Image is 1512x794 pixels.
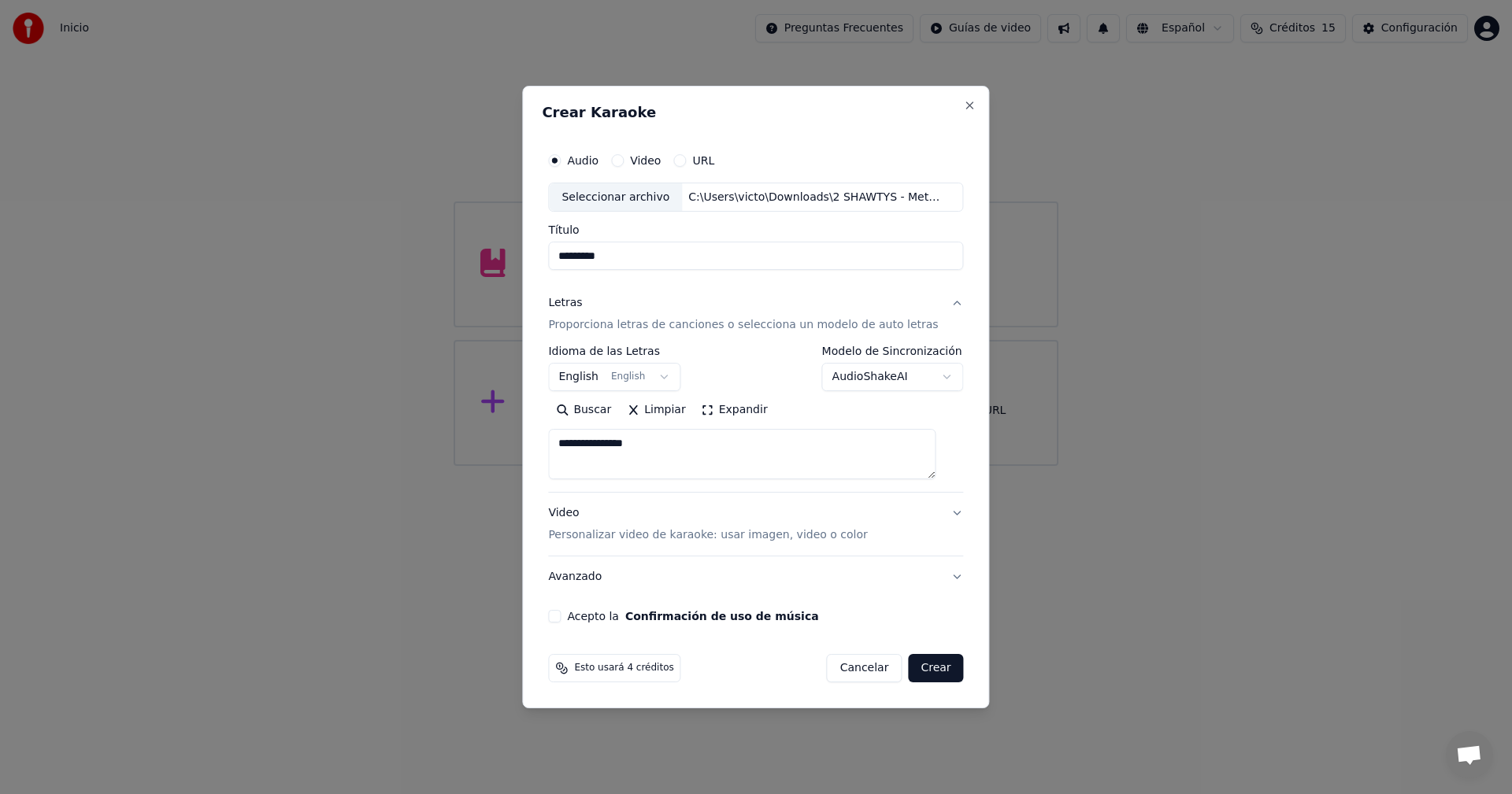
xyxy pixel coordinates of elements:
label: Modelo de Sincronización [822,346,964,357]
button: Limpiar [619,398,693,423]
button: Expandir [694,398,776,423]
h2: Crear Karaoke [542,105,969,120]
label: Idioma de las Letras [548,346,680,357]
label: URL [692,155,714,166]
p: Personalizar video de karaoke: usar imagen, video o color [548,527,867,543]
button: Crear [908,654,963,682]
button: VideoPersonalizar video de karaoke: usar imagen, video o color [548,493,963,556]
span: Esto usará 4 créditos [574,662,673,674]
label: Acepto la [567,611,818,622]
button: Avanzado [548,556,963,597]
button: Cancelar [827,654,902,682]
label: Video [630,155,661,166]
div: Letras [548,296,582,312]
label: Título [548,225,963,236]
label: Audio [567,155,598,166]
p: Proporciona letras de canciones o selecciona un modelo de auto letras [548,318,938,334]
div: LetrasProporciona letras de canciones o selecciona un modelo de auto letras [548,346,963,493]
div: Seleccionar archivo [549,183,682,212]
button: Buscar [548,398,619,423]
button: Acepto la [625,611,819,622]
div: C:\Users\victo\Downloads\2 SHAWTYS - Metrika_gaudiolab_instrumental_standard_quality.mp3 [682,190,950,205]
button: LetrasProporciona letras de canciones o selecciona un modelo de auto letras [548,283,963,346]
div: Video [548,506,867,544]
